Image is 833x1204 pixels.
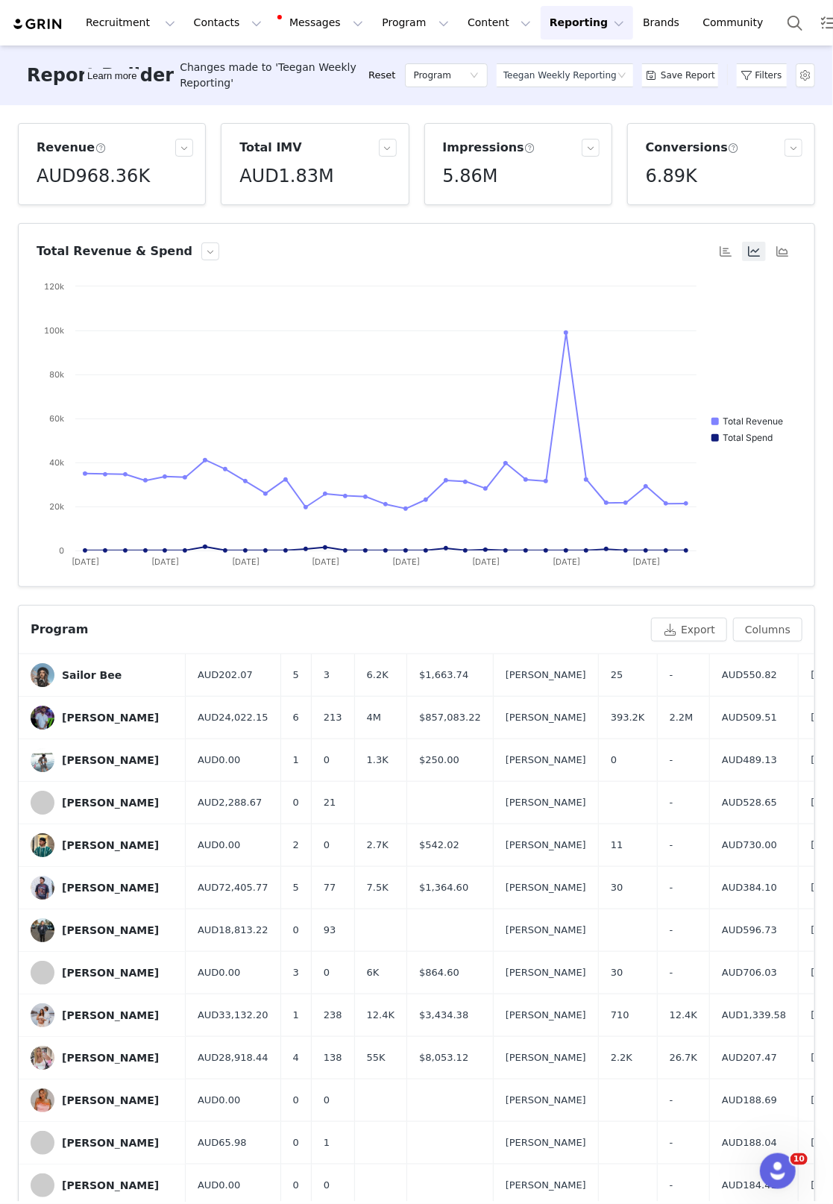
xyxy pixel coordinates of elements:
[31,1088,174,1112] a: [PERSON_NAME]
[367,1050,386,1065] span: 55K
[617,71,626,81] i: icon: down
[31,663,174,687] a: Sailor Bee
[722,1093,777,1108] span: AUD188.69
[62,754,159,766] div: [PERSON_NAME]
[312,556,339,567] text: [DATE]
[77,6,184,40] button: Recruitment
[633,63,728,87] button: Save Report
[31,791,174,815] a: [PERSON_NAME]
[414,64,452,87] h5: Program
[324,710,342,725] span: 213
[670,753,697,768] div: -
[506,923,586,938] span: [PERSON_NAME]
[419,1050,468,1065] span: $8,053.12
[31,706,174,730] a: [PERSON_NAME]
[324,1135,330,1150] span: 1
[670,668,697,683] div: -
[472,556,500,567] text: [DATE]
[373,6,458,40] button: Program
[506,838,586,853] span: [PERSON_NAME]
[722,965,777,980] span: AUD706.03
[37,163,150,189] h5: AUD968.36K
[293,923,299,938] span: 0
[59,545,64,556] text: 0
[790,1153,808,1165] span: 10
[419,838,459,853] span: $542.02
[72,556,99,567] text: [DATE]
[62,669,122,681] div: Sailor Bee
[324,838,330,853] span: 0
[293,1093,299,1108] span: 0
[419,710,481,725] span: $857,083.22
[722,1050,777,1065] span: AUD207.47
[31,748,54,772] img: f4df3291-801e-4ccc-b3d4-9b8feb54e67d.jpg
[506,795,586,810] span: [PERSON_NAME]
[293,1008,299,1023] span: 1
[62,967,159,979] div: [PERSON_NAME]
[62,1052,159,1064] div: [PERSON_NAME]
[506,668,586,683] span: [PERSON_NAME]
[37,242,192,260] h3: Total Revenue & Spend
[293,1050,299,1065] span: 4
[31,876,174,900] a: [PERSON_NAME]
[324,795,336,810] span: 21
[506,1008,586,1023] span: [PERSON_NAME]
[506,880,586,895] span: [PERSON_NAME]
[634,6,693,40] a: Brands
[185,6,271,40] button: Contacts
[84,69,139,84] div: Tooltip anchor
[198,838,240,853] span: AUD0.00
[670,1093,697,1108] div: -
[670,1178,697,1193] div: -
[62,1137,159,1149] div: [PERSON_NAME]
[12,17,64,31] img: grin logo
[368,68,395,83] a: Reset
[62,1009,159,1021] div: [PERSON_NAME]
[49,457,64,468] text: 40k
[670,1008,697,1023] div: 12.4K
[503,64,617,87] div: Teegan Weekly Reporting
[293,965,299,980] span: 3
[392,556,420,567] text: [DATE]
[506,1050,586,1065] span: [PERSON_NAME]
[239,163,334,189] h5: AUD1.83M
[62,797,159,809] div: [PERSON_NAME]
[722,795,777,810] span: AUD528.65
[324,965,330,980] span: 0
[367,838,389,853] span: 2.7K
[722,1135,777,1150] span: AUD188.04
[722,753,777,768] span: AUD489.13
[443,163,498,189] h5: 5.86M
[31,833,54,857] img: d8ba556f-245e-410b-a19d-dcb236dc482a.jpg
[611,880,623,895] span: 30
[611,965,623,980] span: 30
[646,163,697,189] h5: 6.89K
[198,668,253,683] span: AUD202.07
[198,1178,240,1193] span: AUD0.00
[198,965,240,980] span: AUD0.00
[31,1003,174,1027] a: [PERSON_NAME]
[506,965,586,980] span: [PERSON_NAME]
[62,712,159,724] div: [PERSON_NAME]
[722,923,777,938] span: AUD596.73
[293,838,299,853] span: 2
[27,62,174,89] h3: Report Builder
[367,965,380,980] span: 6K
[694,6,779,40] a: Community
[293,1135,299,1150] span: 0
[419,880,468,895] span: $1,364.60
[31,1173,174,1197] a: [PERSON_NAME]
[293,753,299,768] span: 1
[293,1178,299,1193] span: 0
[646,139,739,157] h3: Conversions
[324,668,330,683] span: 3
[506,753,586,768] span: [PERSON_NAME]
[611,753,617,768] span: 0
[670,965,697,980] div: -
[723,416,783,427] text: Total Revenue
[651,618,727,642] button: Export
[367,753,389,768] span: 1.3K
[293,710,299,725] span: 6
[198,1093,240,1108] span: AUD0.00
[722,668,777,683] span: AUD550.82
